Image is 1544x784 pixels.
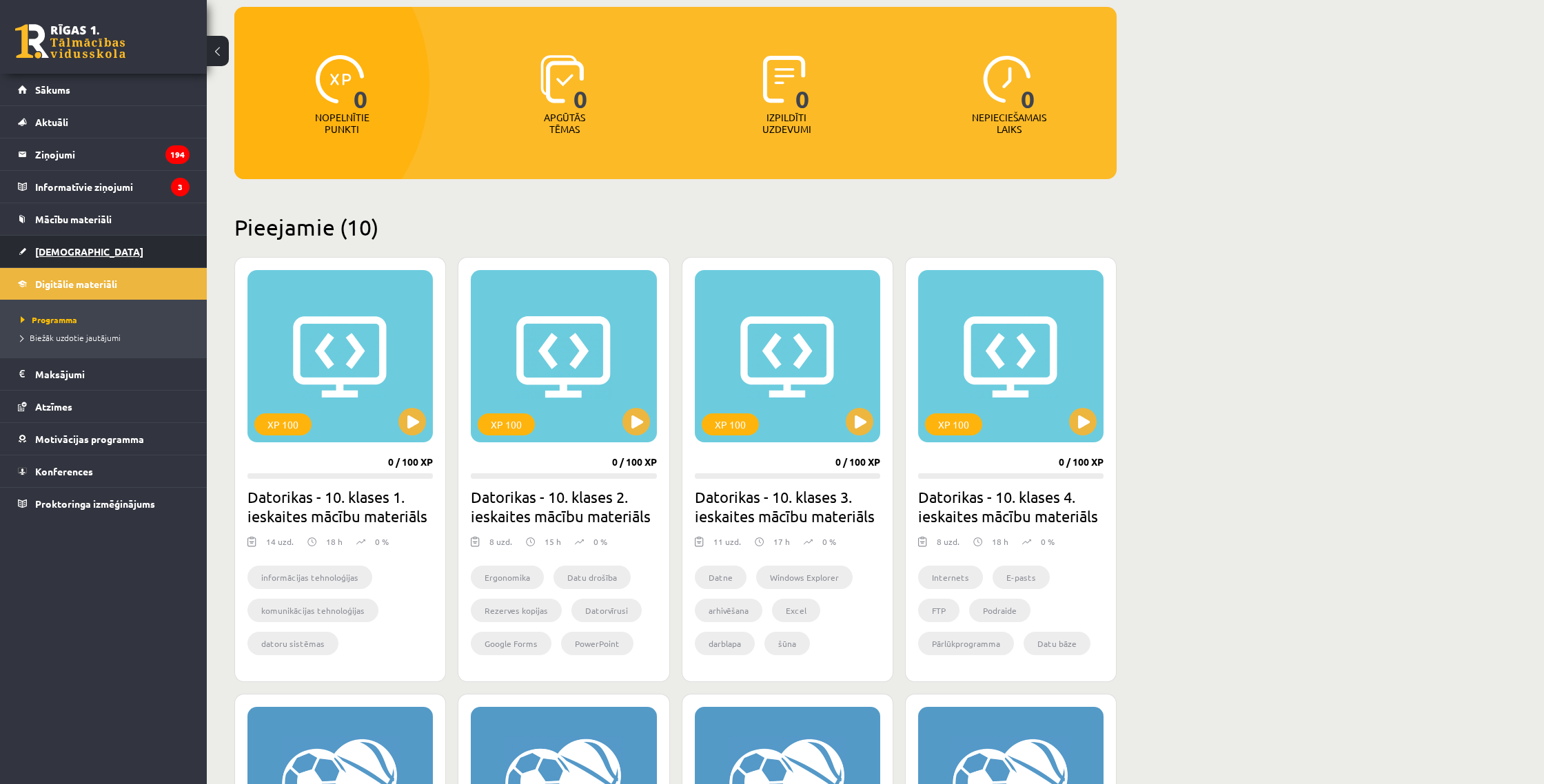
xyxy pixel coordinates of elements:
[545,535,561,548] p: 15 h
[695,599,762,622] li: arhivēšana
[21,314,77,325] span: Programma
[969,599,1030,622] li: Podraide
[354,55,368,112] span: 0
[18,138,190,170] a: Ziņojumi194
[1041,535,1055,548] p: 0 %
[171,178,190,196] i: 3
[35,497,155,510] span: Proktoringa izmēģinājums
[35,433,144,445] span: Motivācijas programma
[471,566,544,589] li: Ergonomika
[18,391,190,422] a: Atzīmes
[18,358,190,390] a: Maksājumi
[760,112,813,135] p: Izpildīti uzdevumi
[18,423,190,455] a: Motivācijas programma
[489,535,512,556] div: 8 uzd.
[35,245,143,258] span: [DEMOGRAPHIC_DATA]
[471,599,562,622] li: Rezerves kopijas
[21,332,121,343] span: Biežāk uzdotie jautājumi
[763,55,806,103] img: icon-completed-tasks-ad58ae20a441b2904462921112bc710f1caf180af7a3daa7317a5a94f2d26646.svg
[316,55,364,103] img: icon-xp-0682a9bc20223a9ccc6f5883a126b849a74cddfe5390d2b41b4391c66f2066e7.svg
[247,566,372,589] li: informācijas tehnoloģijas
[553,566,631,589] li: Datu drošība
[18,74,190,105] a: Sākums
[540,55,584,103] img: icon-learned-topics-4a711ccc23c960034f471b6e78daf4a3bad4a20eaf4de84257b87e66633f6470.svg
[773,535,790,548] p: 17 h
[18,268,190,300] a: Digitālie materiāli
[18,203,190,235] a: Mācību materiāli
[571,599,642,622] li: Datorvīrusi
[21,313,193,326] a: Programma
[471,487,656,526] h2: Datorikas - 10. klases 2. ieskaites mācību materiāls
[925,413,982,435] div: XP 100
[18,455,190,487] a: Konferences
[35,278,117,290] span: Digitālie materiāli
[247,632,338,655] li: datoru sistēmas
[993,566,1050,589] li: E-pasts
[18,488,190,519] a: Proktoringa izmēģinājums
[471,632,551,655] li: Google Forms
[266,535,294,556] div: 14 uzd.
[18,106,190,138] a: Aktuāli
[315,112,369,135] p: Nopelnītie punkti
[35,213,112,225] span: Mācību materiāli
[918,487,1104,526] h2: Datorikas - 10. klases 4. ieskaites mācību materiāls
[795,55,810,112] span: 0
[1024,632,1090,655] li: Datu bāze
[538,112,591,135] p: Apgūtās tēmas
[593,535,607,548] p: 0 %
[35,83,70,96] span: Sākums
[764,632,810,655] li: šūna
[1021,55,1035,112] span: 0
[972,112,1046,135] p: Nepieciešamais laiks
[35,171,190,203] legend: Informatīvie ziņojumi
[35,116,68,128] span: Aktuāli
[992,535,1008,548] p: 18 h
[561,632,633,655] li: PowerPoint
[247,599,378,622] li: komunikācijas tehnoloģijas
[573,55,588,112] span: 0
[165,145,190,164] i: 194
[18,171,190,203] a: Informatīvie ziņojumi3
[918,566,983,589] li: Internets
[35,465,93,477] span: Konferences
[247,487,433,526] h2: Datorikas - 10. klases 1. ieskaites mācību materiāls
[254,413,312,435] div: XP 100
[35,400,72,413] span: Atzīmes
[15,24,125,59] a: Rīgas 1. Tālmācības vidusskola
[937,535,959,556] div: 8 uzd.
[713,535,741,556] div: 11 uzd.
[478,413,535,435] div: XP 100
[234,214,1117,240] h2: Pieejamie (10)
[918,599,959,622] li: FTP
[772,599,820,622] li: Excel
[35,138,190,170] legend: Ziņojumi
[695,566,746,589] li: Datne
[756,566,853,589] li: Windows Explorer
[983,55,1031,103] img: icon-clock-7be60019b62300814b6bd22b8e044499b485619524d84068768e800edab66f18.svg
[702,413,759,435] div: XP 100
[35,358,190,390] legend: Maksājumi
[822,535,836,548] p: 0 %
[326,535,343,548] p: 18 h
[21,331,193,344] a: Biežāk uzdotie jautājumi
[375,535,389,548] p: 0 %
[918,632,1014,655] li: Pārlūkprogramma
[695,487,880,526] h2: Datorikas - 10. klases 3. ieskaites mācību materiāls
[695,632,755,655] li: darblapa
[18,236,190,267] a: [DEMOGRAPHIC_DATA]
